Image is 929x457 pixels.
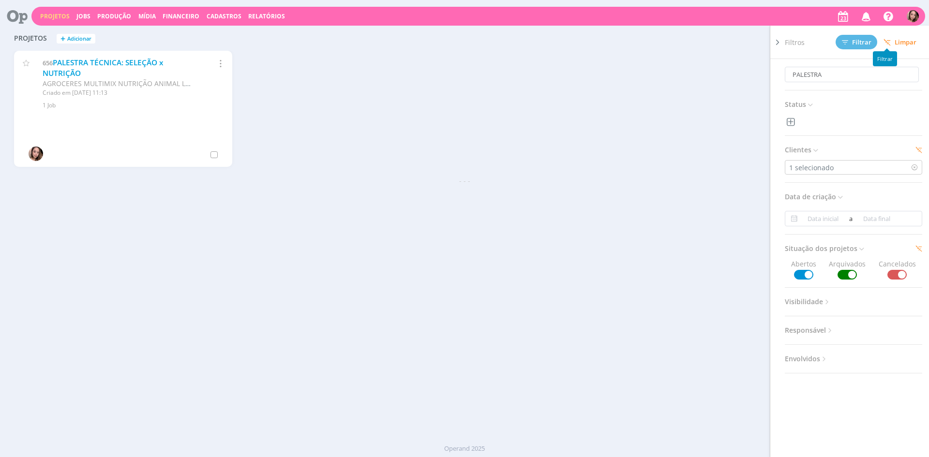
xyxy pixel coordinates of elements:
[884,39,916,46] span: Limpar
[163,12,199,20] a: Financeiro
[76,12,90,20] a: Jobs
[853,213,900,224] input: Data final
[97,12,131,20] a: Produção
[43,58,163,78] a: PALESTRA TÉCNICA: SELEÇÃO x NUTRIÇÃO
[57,34,95,44] button: +Adicionar
[785,162,836,173] div: 1 selecionado
[847,213,853,224] span: a
[907,10,919,22] img: T
[879,259,916,280] span: Cancelados
[785,37,805,47] span: Filtros
[40,12,70,20] a: Projetos
[43,59,53,67] span: 656
[160,13,202,20] button: Financeiro
[67,36,91,42] span: Adicionar
[829,259,866,280] span: Arquivados
[836,35,877,49] button: Filtrar
[785,98,814,111] span: Status
[43,101,220,110] div: 1 Job
[248,12,285,20] a: Relatórios
[877,35,923,49] button: Limpar
[14,34,47,43] span: Projetos
[245,13,288,20] button: Relatórios
[785,324,834,337] span: Responsável
[791,259,816,280] span: Abertos
[138,12,156,20] a: Mídia
[29,147,43,161] img: T
[60,34,65,44] span: +
[873,51,897,66] div: Filtrar
[204,13,244,20] button: Cadastros
[785,295,831,308] span: Visibilidade
[43,88,191,97] div: Criado em [DATE] 11:13
[135,13,159,20] button: Mídia
[842,39,871,45] span: Filtrar
[207,12,241,20] span: Cadastros
[94,13,134,20] button: Produção
[785,144,820,156] span: Clientes
[9,176,920,186] div: - - -
[74,13,93,20] button: Jobs
[785,67,919,82] input: Busca
[800,213,847,224] input: Data inicial
[785,242,866,255] span: Situação dos projetos
[789,162,836,173] div: 1 selecionado
[43,79,200,88] span: AGROCERES MULTIMIX NUTRIÇÃO ANIMAL LTDA.
[785,191,844,203] span: Data de criação
[37,13,73,20] button: Projetos
[785,353,828,365] span: Envolvidos
[906,8,919,25] button: T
